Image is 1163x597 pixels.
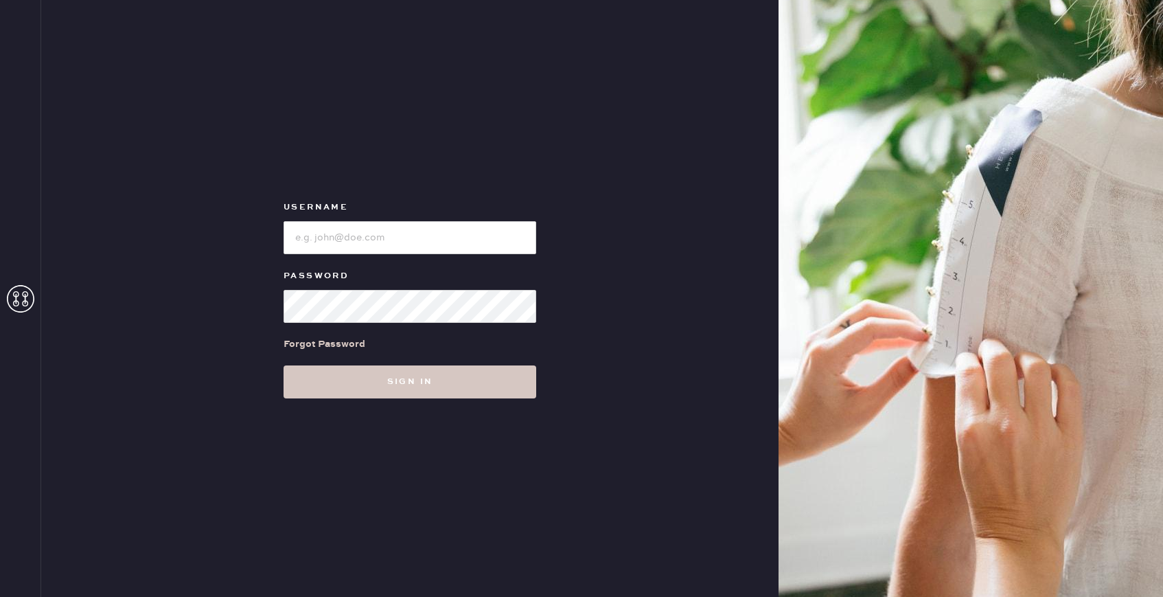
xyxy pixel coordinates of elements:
[284,337,365,352] div: Forgot Password
[284,199,536,216] label: Username
[284,268,536,284] label: Password
[284,323,365,365] a: Forgot Password
[284,221,536,254] input: e.g. john@doe.com
[284,365,536,398] button: Sign in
